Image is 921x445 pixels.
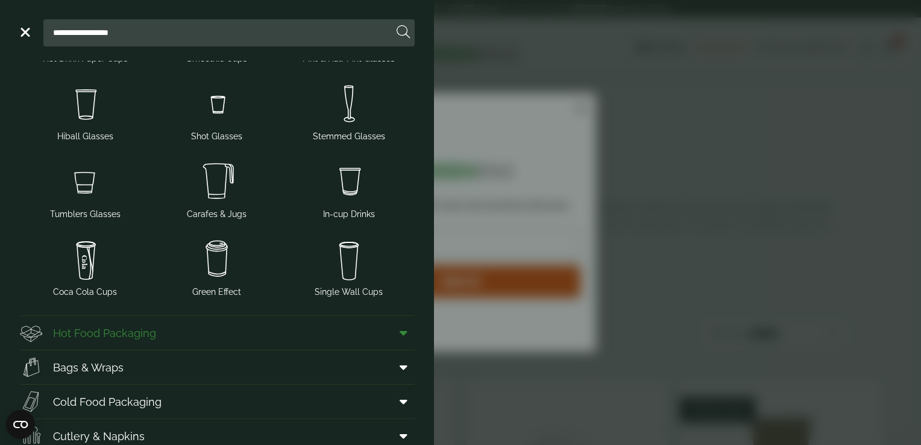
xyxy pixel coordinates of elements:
span: Bags & Wraps [53,359,124,376]
a: Hot Food Packaging [19,316,415,350]
span: Carafes & Jugs [187,208,247,221]
a: Tumblers Glasses [24,155,146,223]
img: Incup_drinks.svg [288,157,410,206]
img: Stemmed_glass.svg [288,80,410,128]
button: Open CMP widget [6,410,35,439]
a: Hiball Glasses [24,77,146,145]
span: Hot Food Packaging [53,325,156,341]
a: Stemmed Glasses [288,77,410,145]
a: Shot Glasses [156,77,278,145]
a: In-cup Drinks [288,155,410,223]
img: Shot_glass.svg [156,80,278,128]
img: JugsNcaraffes.svg [156,157,278,206]
img: Deli_box.svg [19,321,43,345]
img: Hiball.svg [24,80,146,128]
a: Single Wall Cups [288,233,410,301]
span: Single Wall Cups [315,286,383,298]
span: Cutlery & Napkins [53,428,145,444]
a: Cold Food Packaging [19,385,415,418]
span: Hiball Glasses [57,130,113,143]
img: Tumbler_glass.svg [24,157,146,206]
span: In-cup Drinks [323,208,375,221]
img: HotDrink_paperCup.svg [156,235,278,283]
a: Bags & Wraps [19,350,415,384]
span: Shot Glasses [191,130,242,143]
span: Tumblers Glasses [50,208,121,221]
img: plain-soda-cup.svg [288,235,410,283]
span: Coca Cola Cups [53,286,117,298]
span: Stemmed Glasses [313,130,385,143]
img: cola.svg [24,235,146,283]
a: Carafes & Jugs [156,155,278,223]
span: Green Effect [192,286,241,298]
a: Green Effect [156,233,278,301]
a: Coca Cola Cups [24,233,146,301]
img: Paper_carriers.svg [19,355,43,379]
img: Sandwich_box.svg [19,390,43,414]
span: Cold Food Packaging [53,394,162,410]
